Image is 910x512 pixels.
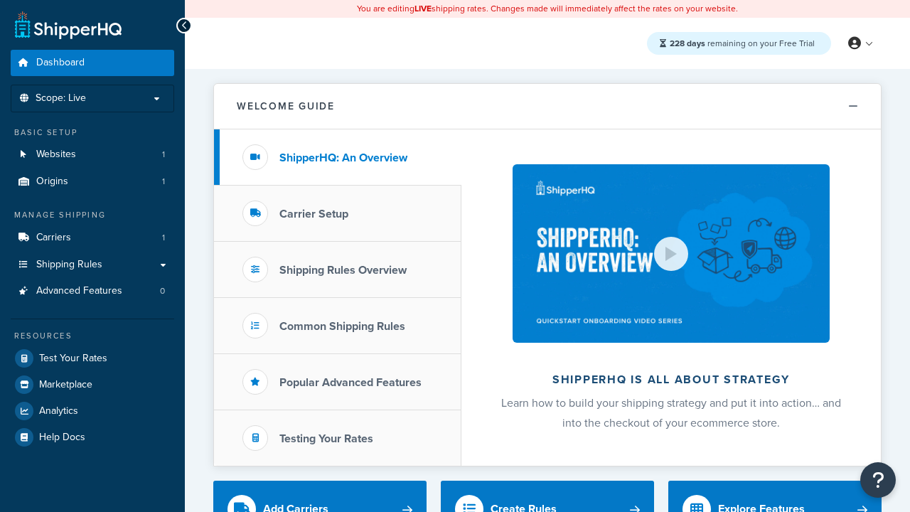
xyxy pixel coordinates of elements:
[39,405,78,417] span: Analytics
[36,92,86,105] span: Scope: Live
[36,149,76,161] span: Websites
[11,142,174,168] a: Websites1
[11,169,174,195] li: Origins
[160,285,165,297] span: 0
[162,149,165,161] span: 1
[11,372,174,398] a: Marketplace
[162,232,165,244] span: 1
[36,285,122,297] span: Advanced Features
[501,395,841,431] span: Learn how to build your shipping strategy and put it into action… and into the checkout of your e...
[860,462,896,498] button: Open Resource Center
[414,2,432,15] b: LIVE
[11,346,174,371] a: Test Your Rates
[513,164,830,343] img: ShipperHQ is all about strategy
[11,225,174,251] a: Carriers1
[11,169,174,195] a: Origins1
[162,176,165,188] span: 1
[279,151,407,164] h3: ShipperHQ: An Overview
[11,50,174,76] a: Dashboard
[279,264,407,277] h3: Shipping Rules Overview
[11,225,174,251] li: Carriers
[279,432,373,445] h3: Testing Your Rates
[11,425,174,450] a: Help Docs
[279,320,405,333] h3: Common Shipping Rules
[214,84,881,129] button: Welcome Guide
[11,330,174,342] div: Resources
[36,232,71,244] span: Carriers
[39,379,92,391] span: Marketplace
[670,37,705,50] strong: 228 days
[279,376,422,389] h3: Popular Advanced Features
[11,209,174,221] div: Manage Shipping
[36,57,85,69] span: Dashboard
[36,176,68,188] span: Origins
[670,37,815,50] span: remaining on your Free Trial
[11,278,174,304] li: Advanced Features
[11,252,174,278] a: Shipping Rules
[11,142,174,168] li: Websites
[11,398,174,424] a: Analytics
[237,101,335,112] h2: Welcome Guide
[36,259,102,271] span: Shipping Rules
[11,278,174,304] a: Advanced Features0
[279,208,348,220] h3: Carrier Setup
[11,127,174,139] div: Basic Setup
[39,353,107,365] span: Test Your Rates
[39,432,85,444] span: Help Docs
[499,373,843,386] h2: ShipperHQ is all about strategy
